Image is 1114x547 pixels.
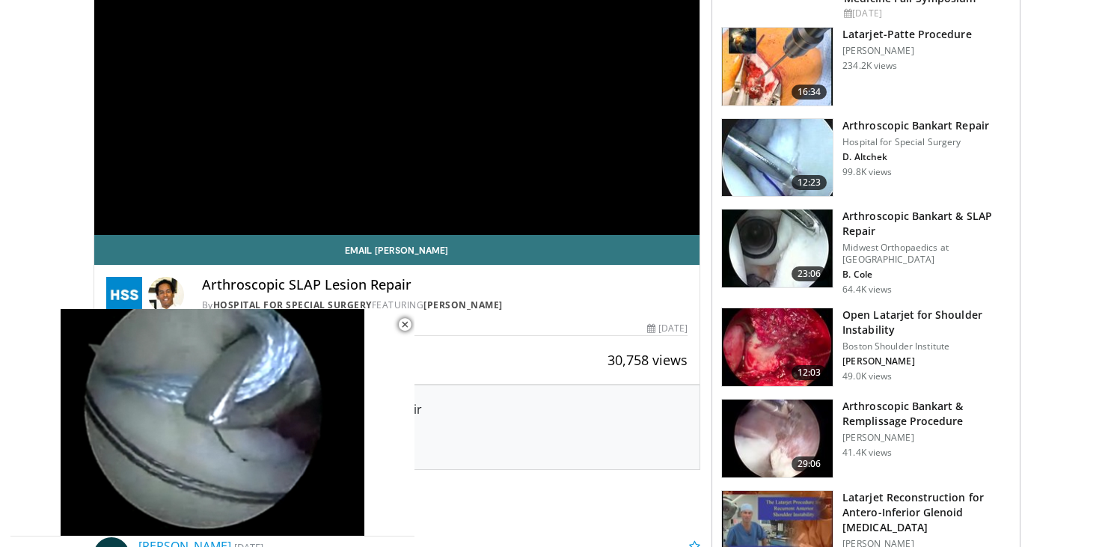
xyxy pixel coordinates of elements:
a: Email [PERSON_NAME] [94,235,700,265]
span: 12:03 [792,365,827,380]
video-js: Video Player [10,309,414,537]
p: 41.4K views [842,447,892,459]
h4: Arthroscopic SLAP Lesion Repair [202,277,688,293]
a: 12:03 Open Latarjet for Shoulder Instability Boston Shoulder Institute [PERSON_NAME] 49.0K views [721,308,1011,387]
a: Hospital for Special Surgery [213,299,372,311]
span: 30,758 views [608,351,688,369]
p: Midwest Orthopaedics at [GEOGRAPHIC_DATA] [842,242,1011,266]
span: 16:34 [792,85,827,100]
span: 29:06 [792,456,827,471]
p: B. Cole [842,269,1011,281]
a: [PERSON_NAME] [423,299,503,311]
p: [PERSON_NAME] [842,355,1011,367]
div: [DATE] [647,322,688,335]
div: [DATE] [844,7,1008,20]
img: Avatar [148,277,184,313]
img: 10039_3.png.150x105_q85_crop-smart_upscale.jpg [722,119,833,197]
p: 234.2K views [842,60,897,72]
h3: Open Latarjet for Shoulder Instability [842,308,1011,337]
a: 16:34 Latarjet-Patte Procedure [PERSON_NAME] 234.2K views [721,27,1011,106]
h3: Arthroscopic Bankart & SLAP Repair [842,209,1011,239]
img: cole_0_3.png.150x105_q85_crop-smart_upscale.jpg [722,210,833,287]
span: 12:23 [792,175,827,190]
h3: Arthroscopic Bankart & Remplissage Procedure [842,399,1011,429]
p: 64.4K views [842,284,892,296]
img: Hospital for Special Surgery [106,277,142,313]
img: 944938_3.png.150x105_q85_crop-smart_upscale.jpg [722,308,833,386]
a: 29:06 Arthroscopic Bankart & Remplissage Procedure [PERSON_NAME] 41.4K views [721,399,1011,478]
p: Boston Shoulder Institute [842,340,1011,352]
a: 23:06 Arthroscopic Bankart & SLAP Repair Midwest Orthopaedics at [GEOGRAPHIC_DATA] B. Cole 64.4K ... [721,209,1011,296]
h3: Arthroscopic Bankart Repair [842,118,989,133]
p: [PERSON_NAME] [842,45,971,57]
button: Close [390,309,420,340]
img: wolf_3.png.150x105_q85_crop-smart_upscale.jpg [722,400,833,477]
img: 617583_3.png.150x105_q85_crop-smart_upscale.jpg [722,28,833,106]
div: By FEATURING [202,299,688,312]
p: D. Altchek [842,151,989,163]
p: 49.0K views [842,370,892,382]
p: [PERSON_NAME] [842,432,1011,444]
p: Hospital for Special Surgery [842,136,989,148]
p: 99.8K views [842,166,892,178]
a: 12:23 Arthroscopic Bankart Repair Hospital for Special Surgery D. Altchek 99.8K views [721,118,1011,198]
h3: Latarjet-Patte Procedure [842,27,971,42]
h3: Latarjet Reconstruction for Antero-Inferior Glenoid [MEDICAL_DATA] [842,490,1011,535]
span: 23:06 [792,266,827,281]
